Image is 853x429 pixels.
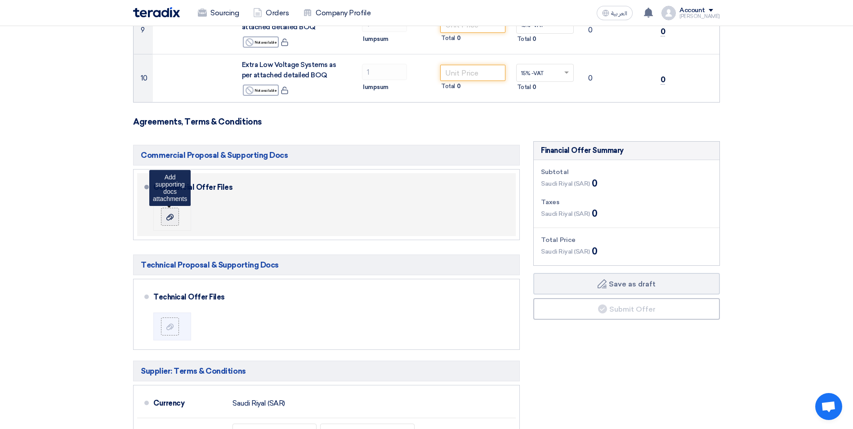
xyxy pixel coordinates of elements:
h5: Technical Proposal & Supporting Docs [133,255,520,275]
span: 0 [592,245,598,258]
td: 10 [134,54,153,103]
span: lumpsum [363,35,389,44]
div: Taxes [541,197,712,207]
a: Company Profile [296,3,378,23]
button: Submit Offer [533,298,720,320]
a: Sourcing [191,3,246,23]
div: [PERSON_NAME] [679,14,720,19]
span: Extra Low Voltage Systems as per attached detailed BOQ [242,61,336,79]
input: Unit Price [440,65,505,81]
td: 0 [581,54,653,103]
div: Account [679,7,705,14]
button: Save as draft [533,273,720,295]
span: العربية [611,10,627,17]
h3: Agreements, Terms & Conditions [133,117,720,127]
span: 0 [457,34,461,43]
span: lumpsum [363,83,389,92]
div: Open chat [815,393,842,420]
div: Not available [243,85,279,96]
div: Subtotal [541,167,712,177]
div: Total Price [541,235,712,245]
span: 0 [592,177,598,190]
input: RFQ_STEP1.ITEMS.2.AMOUNT_TITLE [362,64,407,80]
td: 0 [581,6,653,54]
h5: Supplier: Terms & Conditions [133,361,520,381]
td: 9 [134,6,153,54]
h5: Commercial Proposal & Supporting Docs [133,145,520,165]
ng-select: VAT [516,64,574,82]
span: 0 [532,35,536,44]
span: 0 [532,83,536,92]
div: Not available [243,36,279,48]
span: Total [441,34,455,43]
span: 0 [661,27,665,36]
div: Currency [153,393,225,414]
span: Total [441,82,455,91]
span: 0 [592,207,598,220]
a: Orders [246,3,296,23]
span: Total [517,83,531,92]
img: Teradix logo [133,7,180,18]
span: 0 [457,82,461,91]
div: Financial Offer Summary [541,145,624,156]
img: profile_test.png [661,6,676,20]
div: Add supporting docs attachments [149,170,191,206]
span: Saudi Riyal (SAR) [541,209,590,219]
div: Saudi Riyal (SAR) [232,395,285,412]
span: Low Voltage System as per attached detailed BOQ [242,13,327,31]
button: العربية [597,6,633,20]
div: Technical Offer Files [153,286,505,308]
span: Total [517,35,531,44]
span: Saudi Riyal (SAR) [541,179,590,188]
span: 0 [661,75,665,85]
span: Saudi Riyal (SAR) [541,247,590,256]
div: Commercial Offer Files [153,177,505,198]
